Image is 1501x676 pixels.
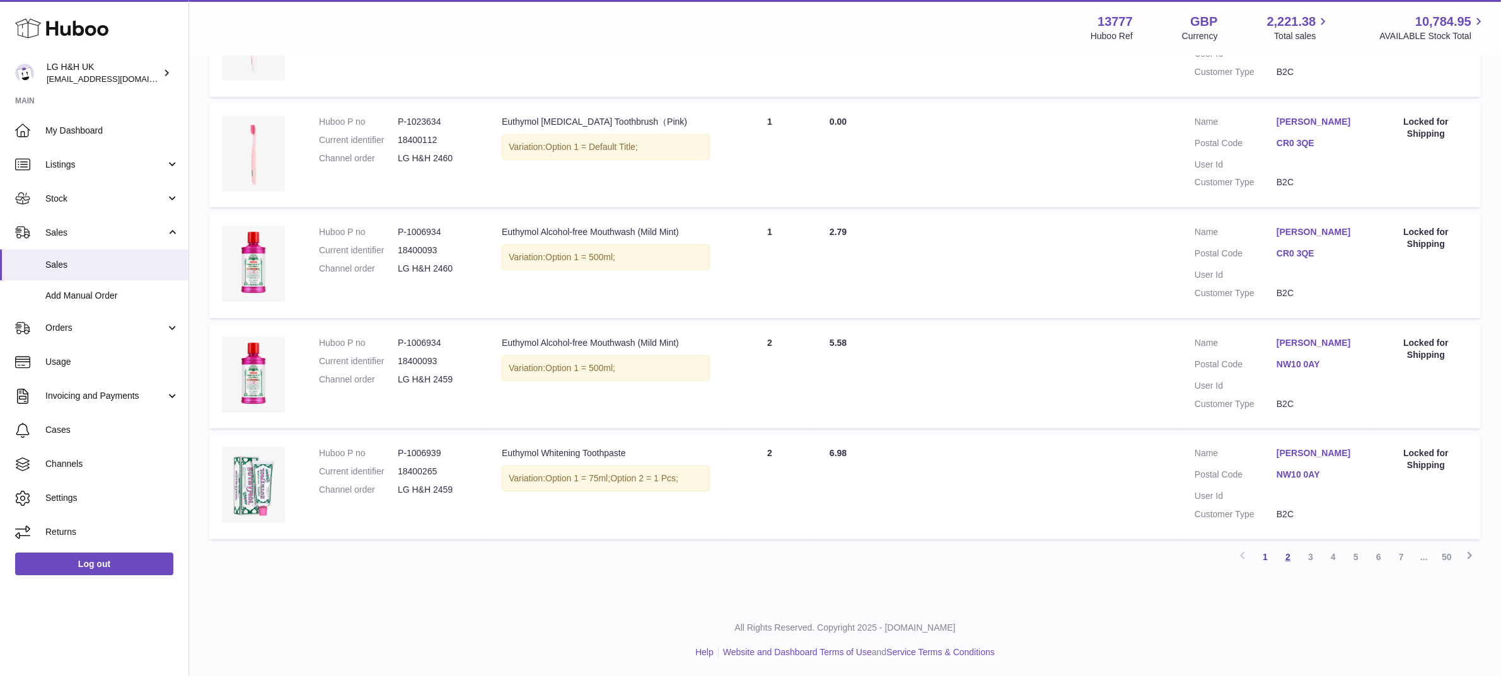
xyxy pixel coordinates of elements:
[45,159,166,171] span: Listings
[1379,30,1486,42] span: AVAILABLE Stock Total
[222,116,285,192] img: Euthymol_Whitening_Toothbrush_Pink_-Image-4.webp
[502,447,710,459] div: Euthymol Whitening Toothpaste
[1195,398,1277,410] dt: Customer Type
[398,355,477,367] dd: 18400093
[45,322,166,334] span: Orders
[1384,447,1468,471] div: Locked for Shipping
[47,61,160,85] div: LG H&H UK
[1384,226,1468,250] div: Locked for Shipping
[1277,66,1359,78] dd: B2C
[1195,469,1277,484] dt: Postal Code
[45,259,179,271] span: Sales
[1195,508,1277,520] dt: Customer Type
[15,553,173,575] a: Log out
[319,484,398,496] dt: Channel order
[1195,176,1277,188] dt: Customer Type
[45,424,179,436] span: Cases
[319,355,398,367] dt: Current identifier
[545,142,638,152] span: Option 1 = Default Title;
[1254,546,1277,568] a: 1
[1195,159,1277,171] dt: User Id
[722,214,817,318] td: 1
[319,337,398,349] dt: Huboo P no
[1267,13,1331,42] a: 2,221.38 Total sales
[45,227,166,239] span: Sales
[319,466,398,478] dt: Current identifier
[1195,116,1277,131] dt: Name
[1299,546,1322,568] a: 3
[1413,546,1435,568] span: ...
[45,290,179,302] span: Add Manual Order
[722,324,817,429] td: 2
[502,355,710,381] div: Variation:
[545,473,610,483] span: Option 1 = 75ml;
[1277,226,1359,238] a: [PERSON_NAME]
[319,226,398,238] dt: Huboo P no
[1322,546,1345,568] a: 4
[1195,287,1277,299] dt: Customer Type
[1277,116,1359,128] a: [PERSON_NAME]
[1390,546,1413,568] a: 7
[502,226,710,238] div: Euthymol Alcohol-free Mouthwash (Mild Mint)
[610,473,678,483] span: Option 2 = 1 Pcs;
[45,458,179,470] span: Channels
[1277,337,1359,349] a: [PERSON_NAME]
[398,337,477,349] dd: P-1006934
[1277,398,1359,410] dd: B2C
[319,374,398,386] dt: Channel order
[1195,447,1277,462] dt: Name
[45,390,166,402] span: Invoicing and Payments
[1277,546,1299,568] a: 2
[722,435,817,539] td: 2
[319,244,398,256] dt: Current identifier
[222,226,285,302] img: Euthymol_Alcohol_Free_Mild_Mint_Mouthwash_500ml.webp
[1277,248,1359,260] a: CR0 3QE
[398,484,477,496] dd: LG H&H 2459
[1277,447,1359,459] a: [PERSON_NAME]
[319,116,398,128] dt: Huboo P no
[1267,13,1316,30] span: 2,221.38
[830,448,847,458] span: 6.98
[1091,30,1133,42] div: Huboo Ref
[1098,13,1133,30] strong: 13777
[830,338,847,348] span: 5.58
[830,117,847,127] span: 0.00
[1379,13,1486,42] a: 10,784.95 AVAILABLE Stock Total
[199,622,1491,634] p: All Rights Reserved. Copyright 2025 - [DOMAIN_NAME]
[1435,546,1458,568] a: 50
[47,74,185,84] span: [EMAIL_ADDRESS][DOMAIN_NAME]
[398,466,477,478] dd: 18400265
[398,226,477,238] dd: P-1006934
[722,103,817,208] td: 1
[1195,380,1277,392] dt: User Id
[1274,30,1330,42] span: Total sales
[1277,137,1359,149] a: CR0 3QE
[1195,248,1277,263] dt: Postal Code
[319,152,398,164] dt: Channel order
[719,646,995,658] li: and
[319,263,398,275] dt: Channel order
[723,647,872,657] a: Website and Dashboard Terms of Use
[398,374,477,386] dd: LG H&H 2459
[1195,490,1277,502] dt: User Id
[545,252,615,262] span: Option 1 = 500ml;
[1195,137,1277,152] dt: Postal Code
[319,447,398,459] dt: Huboo P no
[319,134,398,146] dt: Current identifier
[398,134,477,146] dd: 18400112
[1345,546,1367,568] a: 5
[1384,337,1468,361] div: Locked for Shipping
[502,466,710,491] div: Variation:
[502,337,710,349] div: Euthymol Alcohol-free Mouthwash (Mild Mint)
[1195,269,1277,281] dt: User Id
[222,337,285,413] img: Euthymol_Alcohol_Free_Mild_Mint_Mouthwash_500ml.webp
[222,447,285,523] img: whitening-toothpaste.webp
[1277,176,1359,188] dd: B2C
[45,125,179,137] span: My Dashboard
[1277,287,1359,299] dd: B2C
[502,134,710,160] div: Variation:
[398,152,477,164] dd: LG H&H 2460
[45,526,179,538] span: Returns
[398,244,477,256] dd: 18400093
[45,193,166,205] span: Stock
